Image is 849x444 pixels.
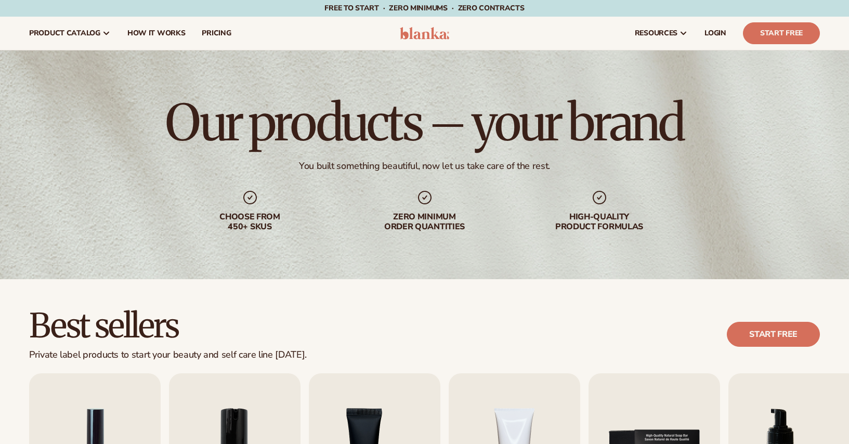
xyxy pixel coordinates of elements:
h2: Best sellers [29,308,307,343]
a: Start Free [743,22,820,44]
span: pricing [202,29,231,37]
div: Zero minimum order quantities [358,212,491,232]
div: High-quality product formulas [533,212,666,232]
a: resources [626,17,696,50]
a: LOGIN [696,17,735,50]
span: Free to start · ZERO minimums · ZERO contracts [324,3,524,13]
span: How It Works [127,29,186,37]
span: product catalog [29,29,100,37]
span: resources [635,29,677,37]
span: LOGIN [704,29,726,37]
a: pricing [193,17,239,50]
a: Start free [727,322,820,347]
a: How It Works [119,17,194,50]
h1: Our products – your brand [165,98,683,148]
div: Private label products to start your beauty and self care line [DATE]. [29,349,307,361]
div: You built something beautiful, now let us take care of the rest. [299,160,550,172]
a: product catalog [21,17,119,50]
div: Choose from 450+ Skus [184,212,317,232]
img: logo [400,27,449,40]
